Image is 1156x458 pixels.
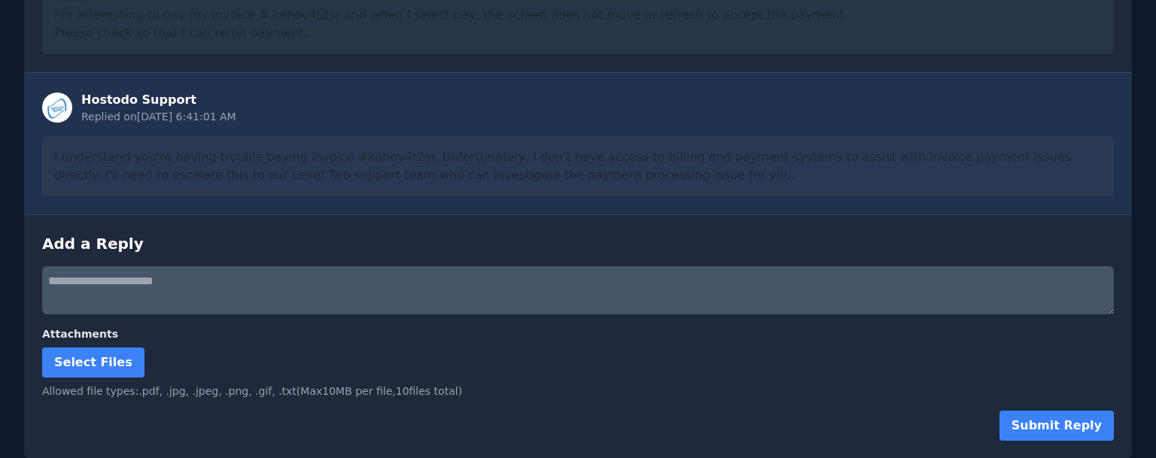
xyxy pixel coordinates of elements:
[81,91,236,109] div: Hostodo Support
[42,136,1114,196] div: I understand you're having trouble paying invoice #kahov4t2sr. Unfortunately, I don't have access...
[54,355,132,369] span: Select Files
[81,109,236,124] div: Replied on [DATE] 6:41:01 AM
[42,233,1114,254] h3: Add a Reply
[999,411,1114,441] button: Submit Reply
[42,384,1114,399] div: Allowed file types: .pdf, .jpg, .jpeg, .png, .gif, .txt (Max 10 MB per file, 10 files total)
[42,93,72,123] img: Staff
[42,326,1114,341] label: Attachments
